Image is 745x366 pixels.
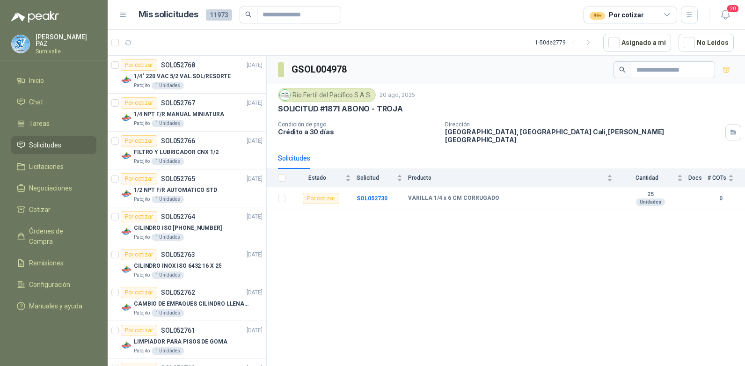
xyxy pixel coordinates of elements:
[291,169,357,187] th: Estado
[11,72,96,89] a: Inicio
[247,250,263,259] p: [DATE]
[152,120,184,127] div: 1 Unidades
[139,8,198,22] h1: Mis solicitudes
[708,175,726,181] span: # COTs
[357,169,408,187] th: Solicitud
[11,276,96,293] a: Configuración
[108,132,266,169] a: Por cotizarSOL052766[DATE] Company LogoFILTRO Y LUBRICADOR CNX 1/2Patojito1 Unidades
[291,175,343,181] span: Estado
[11,254,96,272] a: Remisiones
[161,251,195,258] p: SOL052763
[603,34,671,51] button: Asignado a mi
[636,198,665,206] div: Unidades
[134,158,150,165] p: Patojito
[152,158,184,165] div: 1 Unidades
[29,140,61,150] span: Solicitudes
[278,104,403,114] p: SOLICITUD #1871 ABONO - TROJA
[121,97,157,109] div: Por cotizar
[618,191,683,198] b: 25
[161,100,195,106] p: SOL052767
[152,271,184,279] div: 1 Unidades
[121,211,157,222] div: Por cotizar
[590,10,643,20] div: Por cotizar
[121,59,157,71] div: Por cotizar
[121,264,132,275] img: Company Logo
[134,337,227,346] p: LIMPIADOR PARA PISOS DE GOMA
[247,175,263,183] p: [DATE]
[108,245,266,283] a: Por cotizarSOL052763[DATE] Company LogoCILINDRO INOX ISO 6432 16 X 25Patojito1 Unidades
[29,97,43,107] span: Chat
[688,169,708,187] th: Docs
[29,205,51,215] span: Cotizar
[11,201,96,219] a: Cotizar
[708,194,734,203] b: 0
[121,226,132,237] img: Company Logo
[11,297,96,315] a: Manuales y ayuda
[121,302,132,313] img: Company Logo
[445,128,722,144] p: [GEOGRAPHIC_DATA], [GEOGRAPHIC_DATA] Cali , [PERSON_NAME][GEOGRAPHIC_DATA]
[247,137,263,146] p: [DATE]
[11,93,96,111] a: Chat
[278,121,438,128] p: Condición de pago
[679,34,734,51] button: No Leídos
[29,301,82,311] span: Manuales y ayuda
[29,279,70,290] span: Configuración
[134,271,150,279] p: Patojito
[121,287,157,298] div: Por cotizar
[152,82,184,89] div: 1 Unidades
[108,56,266,94] a: Por cotizarSOL052768[DATE] Company Logo1/4" 220 VAC 5/2 VAL.SOL/RESORTEPatojito1 Unidades
[726,4,739,13] span: 20
[121,135,157,146] div: Por cotizar
[29,118,50,129] span: Tareas
[121,112,132,124] img: Company Logo
[134,72,231,81] p: 1/4" 220 VAC 5/2 VAL.SOL/RESORTE
[121,325,157,336] div: Por cotizar
[29,226,88,247] span: Órdenes de Compra
[134,120,150,127] p: Patojito
[535,35,596,50] div: 1 - 50 de 2779
[134,186,217,195] p: 1/2 NPT F/R AUTOMATICO STD
[134,110,224,119] p: 1/4 NPT F/R MANUAL MINIATURA
[134,234,150,241] p: Patojito
[108,321,266,359] a: Por cotizarSOL052761[DATE] Company LogoLIMPIADOR PARA PISOS DE GOMAPatojito1 Unidades
[152,196,184,203] div: 1 Unidades
[161,176,195,182] p: SOL052765
[121,150,132,161] img: Company Logo
[303,193,339,204] div: Por cotizar
[717,7,734,23] button: 20
[36,49,96,54] p: Sumivalle
[11,222,96,250] a: Órdenes de Compra
[121,249,157,260] div: Por cotizar
[408,195,499,202] b: VARILLA 1/4 x 6 CM CORRUGADO
[29,183,72,193] span: Negociaciones
[29,258,64,268] span: Remisiones
[134,300,250,308] p: CAMBIO DE EMPAQUES CILINDRO LLENADORA MANUALNUAL
[152,347,184,355] div: 1 Unidades
[108,283,266,321] a: Por cotizarSOL052762[DATE] Company LogoCAMBIO DE EMPAQUES CILINDRO LLENADORA MANUALNUALPatojito1 ...
[280,90,290,100] img: Company Logo
[134,347,150,355] p: Patojito
[278,153,310,163] div: Solicitudes
[11,115,96,132] a: Tareas
[134,309,150,317] p: Patojito
[134,148,219,157] p: FILTRO Y LUBRICADOR CNX 1/2
[590,12,605,20] div: 99+
[618,175,675,181] span: Cantidad
[29,75,44,86] span: Inicio
[29,161,64,172] span: Licitaciones
[121,340,132,351] img: Company Logo
[121,173,157,184] div: Por cotizar
[357,195,387,202] a: SOL052730
[134,262,221,271] p: CILINDRO INOX ISO 6432 16 X 25
[12,35,29,53] img: Company Logo
[108,169,266,207] a: Por cotizarSOL052765[DATE] Company Logo1/2 NPT F/R AUTOMATICO STDPatojito1 Unidades
[11,158,96,176] a: Licitaciones
[121,188,132,199] img: Company Logo
[278,128,438,136] p: Crédito a 30 días
[11,179,96,197] a: Negociaciones
[245,11,252,18] span: search
[708,169,745,187] th: # COTs
[134,196,150,203] p: Patojito
[247,99,263,108] p: [DATE]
